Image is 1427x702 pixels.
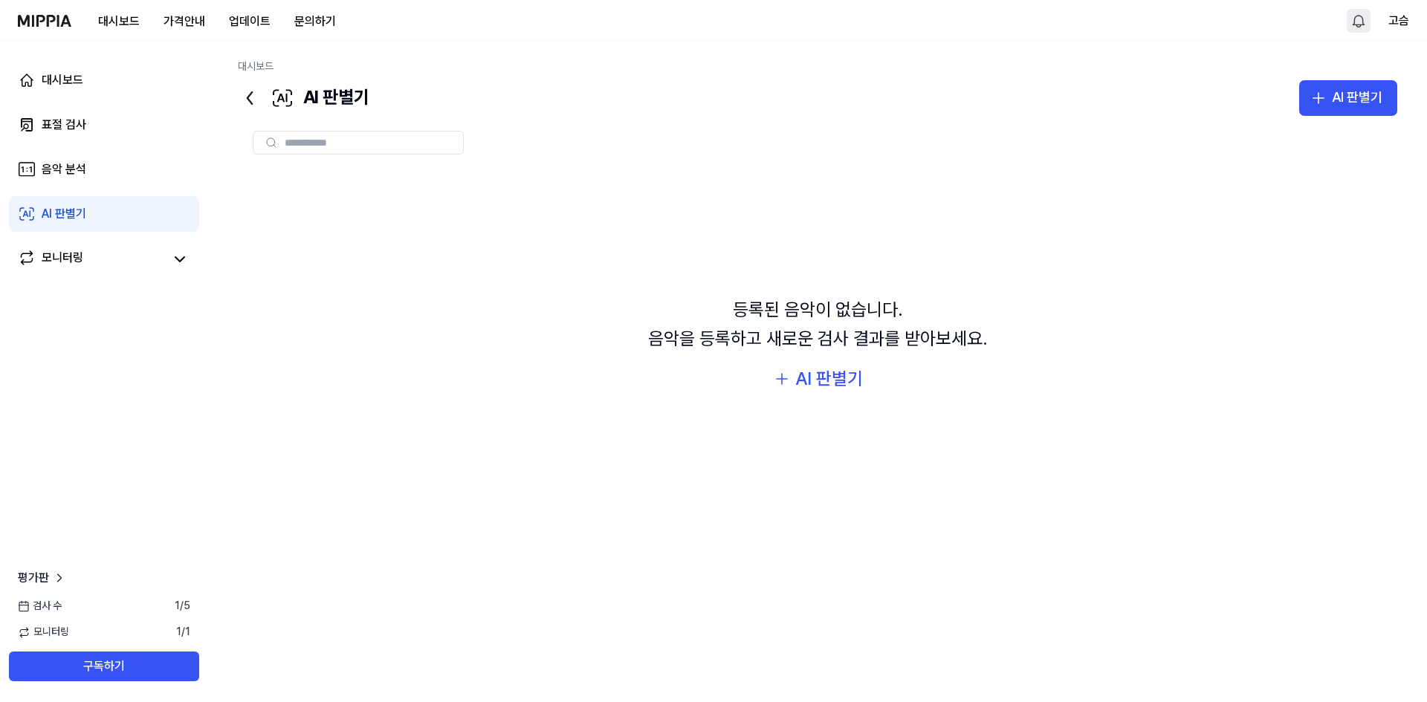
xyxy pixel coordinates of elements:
button: 문의하기 [282,7,348,36]
button: AI 판별기 [773,365,863,393]
img: 알림 [1350,12,1368,30]
span: 평가판 [18,569,49,587]
a: 업데이트 [217,1,282,42]
img: logo [18,15,71,27]
a: 대시보드 [9,62,199,98]
span: 검사 수 [18,599,62,614]
button: 업데이트 [217,7,282,36]
a: 음악 분석 [9,152,199,187]
span: 1 / 1 [176,625,190,640]
a: AI 판별기 [9,196,199,232]
div: AI 판별기 [238,80,369,116]
div: 대시보드 [42,71,83,89]
a: 표절 검사 [9,107,199,143]
button: 구독하기 [9,651,199,681]
div: 등록된 음악이 없습니다. 음악을 등록하고 새로운 검사 결과를 받아보세요. [648,296,988,353]
div: 음악 분석 [42,160,86,178]
button: 대시보드 [86,7,152,36]
a: 대시보드 [238,60,274,72]
a: 모니터링 [18,249,164,270]
div: AI 판별기 [42,205,86,223]
div: AI 판별기 [1332,87,1382,108]
div: AI 판별기 [795,365,863,393]
button: 가격안내 [152,7,217,36]
a: 평가판 [18,569,67,587]
button: AI 판별기 [1299,80,1397,116]
div: 모니터링 [42,249,83,270]
div: 표절 검사 [42,116,86,134]
span: 모니터링 [18,625,69,640]
button: 고슴 [1388,12,1409,30]
span: 1 / 5 [175,599,190,614]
